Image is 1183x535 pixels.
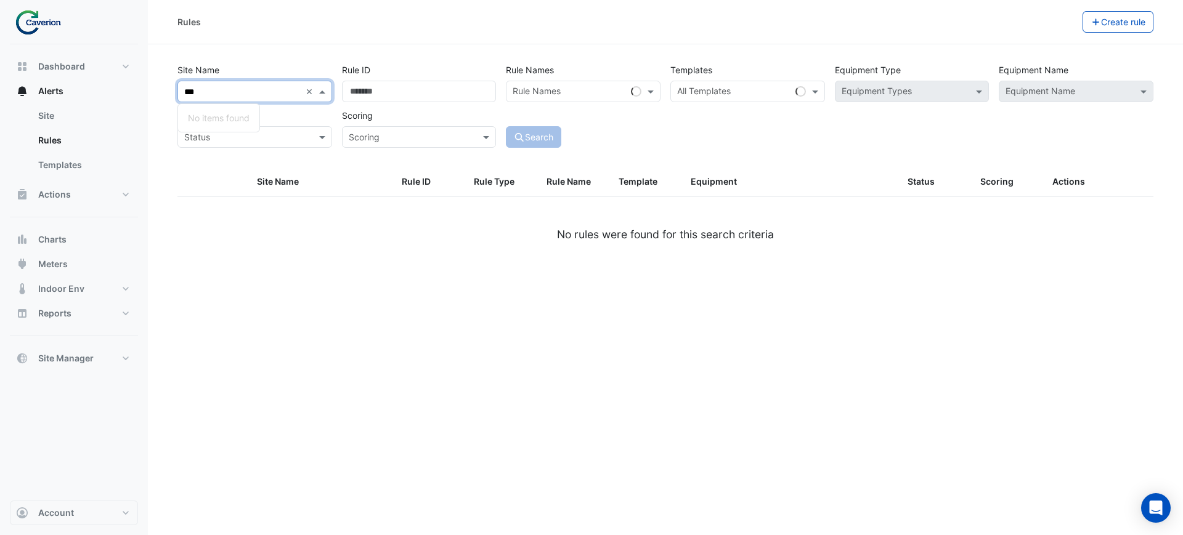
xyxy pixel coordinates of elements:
a: Rules [28,128,138,153]
app-icon: Charts [16,233,28,246]
span: Account [38,507,74,519]
app-icon: Dashboard [16,60,28,73]
app-icon: Alerts [16,85,28,97]
span: Clear [306,85,316,98]
app-icon: Indoor Env [16,283,28,295]
div: Status [908,175,965,189]
div: Rule ID [402,175,459,189]
a: Templates [28,153,138,177]
label: Equipment Type [835,59,901,81]
div: Rule Type [474,175,531,189]
div: All Templates [675,84,731,100]
div: Template [619,175,676,189]
button: Indoor Env [10,276,138,301]
button: Create rule [1083,11,1154,33]
button: Site Manager [10,346,138,371]
img: Company Logo [15,10,70,34]
span: Indoor Env [38,283,84,295]
button: Dashboard [10,54,138,79]
div: Alerts [10,103,138,182]
label: Rule ID [342,59,370,81]
div: Open Intercom Messenger [1141,493,1171,523]
div: No rules were found for this search criteria [177,227,1153,243]
label: Scoring [342,105,373,126]
span: Actions [38,188,71,201]
div: Rules [177,15,201,28]
span: Reports [38,307,71,320]
button: Account [10,501,138,525]
label: Site Name [177,59,219,81]
span: Site Manager [38,352,94,364]
app-icon: Site Manager [16,352,28,364]
app-icon: Reports [16,307,28,320]
button: Meters [10,252,138,276]
div: Rule Names [511,84,561,100]
div: Equipment Types [840,84,912,100]
button: Actions [10,182,138,207]
ng-dropdown-panel: Options list [177,103,260,132]
a: Site [28,103,138,128]
div: Rule Name [547,175,604,189]
button: Charts [10,227,138,252]
app-icon: Actions [16,188,28,201]
div: Actions [1052,175,1146,189]
div: No items found [178,109,259,127]
span: Alerts [38,85,63,97]
div: Scoring [980,175,1038,189]
span: Charts [38,233,67,246]
div: Equipment Name [1004,84,1075,100]
span: Dashboard [38,60,85,73]
label: Rule Names [506,59,554,81]
div: Site Name [257,175,387,189]
div: Equipment [691,175,893,189]
label: Equipment Name [999,59,1068,81]
app-icon: Meters [16,258,28,270]
button: Reports [10,301,138,326]
span: Meters [38,258,68,270]
button: Alerts [10,79,138,103]
label: Templates [670,59,712,81]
